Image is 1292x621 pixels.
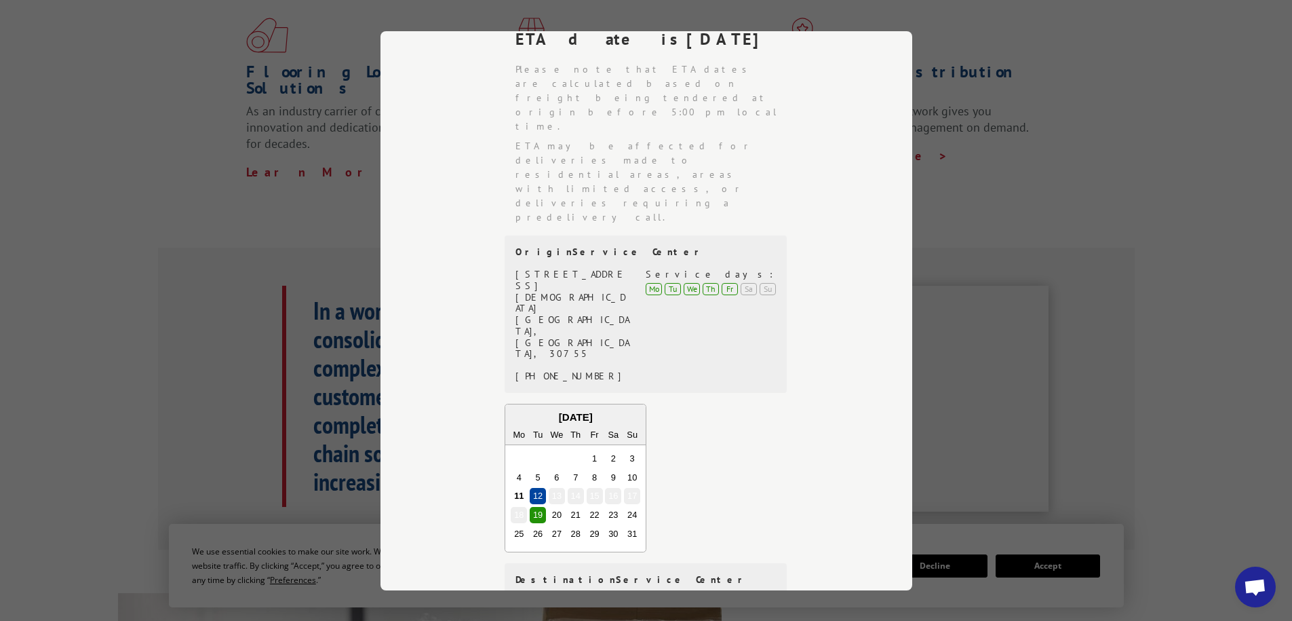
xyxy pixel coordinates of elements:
[605,526,621,542] div: Choose Saturday, August 30th, 2025
[586,451,602,467] div: Choose Friday, August 1st, 2025
[624,526,640,542] div: Choose Sunday, August 31st, 2025
[567,526,583,542] div: Choose Thursday, August 28th, 2025
[515,139,788,225] li: ETA may be affected for deliveries made to residential areas, areas with limited access, or deliv...
[515,371,630,382] div: [PHONE_NUMBER]
[505,410,646,426] div: [DATE]
[548,426,564,443] div: We
[515,314,630,360] div: [GEOGRAPHIC_DATA], [GEOGRAPHIC_DATA], 30755
[548,488,564,504] div: Choose Wednesday, August 13th, 2025
[509,449,642,544] div: month 2025-08
[515,246,776,258] div: Origin Service Center
[722,282,738,295] div: Fr
[624,488,640,504] div: Choose Sunday, August 17th, 2025
[646,269,776,280] div: Service days:
[511,507,527,523] div: Choose Monday, August 18th, 2025
[605,451,621,467] div: Choose Saturday, August 2nd, 2025
[605,469,621,485] div: Choose Saturday, August 9th, 2025
[567,426,583,443] div: Th
[530,526,546,542] div: Choose Tuesday, August 26th, 2025
[586,469,602,485] div: Choose Friday, August 8th, 2025
[586,526,602,542] div: Choose Friday, August 29th, 2025
[511,526,527,542] div: Choose Monday, August 25th, 2025
[567,469,583,485] div: Choose Thursday, August 7th, 2025
[515,27,788,52] div: ETA date is
[511,426,527,443] div: Mo
[665,282,681,295] div: Tu
[605,488,621,504] div: Choose Saturday, August 16th, 2025
[624,451,640,467] div: Choose Sunday, August 3rd, 2025
[686,29,770,50] strong: [DATE]
[530,426,546,443] div: Tu
[511,469,527,485] div: Choose Monday, August 4th, 2025
[511,488,527,504] div: Choose Monday, August 11th, 2025
[624,469,640,485] div: Choose Sunday, August 10th, 2025
[586,488,602,504] div: Choose Friday, August 15th, 2025
[548,507,564,523] div: Choose Wednesday, August 20th, 2025
[567,488,583,504] div: Choose Thursday, August 14th, 2025
[741,282,757,295] div: Sa
[605,507,621,523] div: Choose Saturday, August 23rd, 2025
[530,469,546,485] div: Choose Tuesday, August 5th, 2025
[548,469,564,485] div: Choose Wednesday, August 6th, 2025
[684,282,700,295] div: We
[586,426,602,443] div: Fr
[646,282,662,295] div: Mo
[515,269,630,314] div: [STREET_ADDRESS][DEMOGRAPHIC_DATA]
[567,507,583,523] div: Choose Thursday, August 21st, 2025
[515,574,776,586] div: Destination Service Center
[703,282,719,295] div: Th
[760,282,776,295] div: Su
[548,526,564,542] div: Choose Wednesday, August 27th, 2025
[624,426,640,443] div: Su
[586,507,602,523] div: Choose Friday, August 22nd, 2025
[624,507,640,523] div: Choose Sunday, August 24th, 2025
[515,62,788,134] li: Please note that ETA dates are calculated based on freight being tendered at origin before 5:00 p...
[1235,567,1276,607] a: Open chat
[530,488,546,504] div: Choose Tuesday, August 12th, 2025
[605,426,621,443] div: Sa
[530,507,546,523] div: Choose Tuesday, August 19th, 2025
